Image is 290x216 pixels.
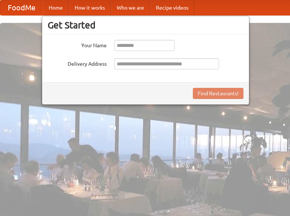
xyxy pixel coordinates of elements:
[111,0,150,15] a: Who we are
[48,58,107,68] label: Delivery Address
[0,0,43,15] a: FoodMe
[48,40,107,49] label: Your Name
[48,20,243,31] h3: Get Started
[69,0,111,15] a: How it works
[43,0,69,15] a: Home
[150,0,194,15] a: Recipe videos
[193,88,243,99] button: Find Restaurants!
